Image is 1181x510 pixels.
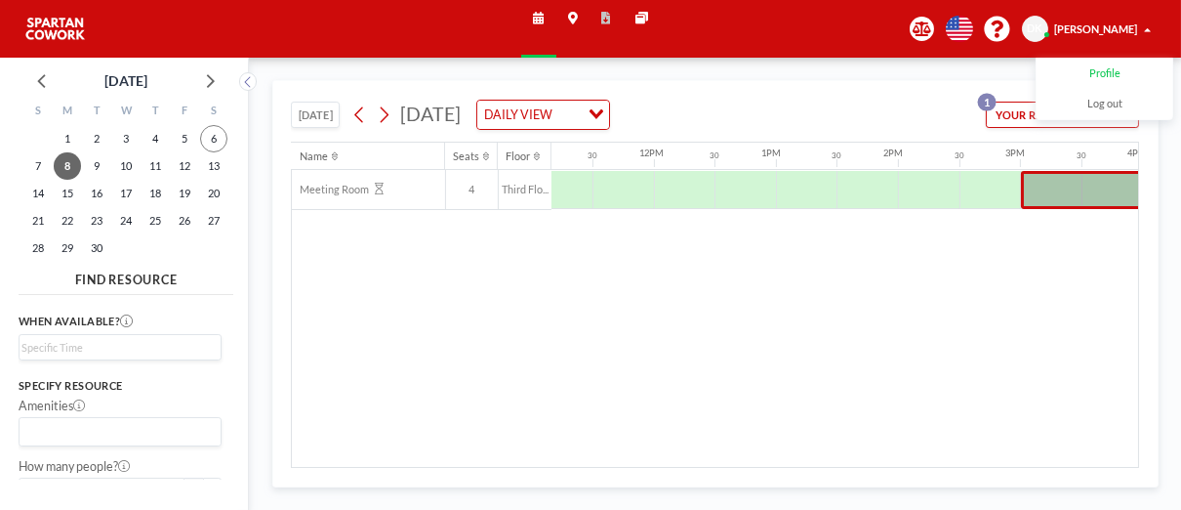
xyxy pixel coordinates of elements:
span: Friday, September 26, 2025 [171,207,198,234]
div: 30 [955,151,964,161]
div: 30 [588,151,597,161]
span: Monday, September 15, 2025 [54,180,81,207]
div: S [23,100,53,125]
span: Thursday, September 4, 2025 [142,125,169,152]
span: Thursday, September 25, 2025 [142,207,169,234]
span: Monday, September 8, 2025 [54,152,81,180]
span: Sunday, September 21, 2025 [24,207,52,234]
div: 1PM [761,148,781,159]
div: 3PM [1005,148,1025,159]
div: 12PM [639,148,664,159]
button: + [203,478,222,504]
input: Search for option [21,339,210,356]
div: 30 [710,151,719,161]
span: Friday, September 5, 2025 [171,125,198,152]
span: Tuesday, September 23, 2025 [83,207,110,234]
label: How many people? [19,459,131,475]
span: Log out [1087,97,1122,112]
span: Monday, September 1, 2025 [54,125,81,152]
span: Tuesday, September 2, 2025 [83,125,110,152]
div: Search for option [20,335,221,360]
div: S [199,100,228,125]
span: Monday, September 22, 2025 [54,207,81,234]
label: Amenities [19,399,86,414]
span: DK [1028,21,1043,35]
span: Wednesday, September 10, 2025 [112,152,140,180]
input: Search for option [21,422,210,443]
button: YOUR RESERVATIONS1 [986,102,1139,129]
div: M [53,100,82,125]
span: Sunday, September 14, 2025 [24,180,52,207]
div: W [111,100,141,125]
span: [DATE] [400,103,461,125]
span: Tuesday, September 9, 2025 [83,152,110,180]
button: - [184,478,203,504]
a: Profile [1037,59,1172,89]
span: Friday, September 19, 2025 [171,180,198,207]
button: [DATE] [291,102,340,129]
h3: Specify resource [19,379,222,393]
div: Search for option [477,101,609,129]
span: Saturday, September 13, 2025 [200,152,227,180]
div: T [82,100,111,125]
span: Saturday, September 27, 2025 [200,207,227,234]
span: Profile [1089,66,1120,82]
span: Wednesday, September 3, 2025 [112,125,140,152]
span: Friday, September 12, 2025 [171,152,198,180]
div: 30 [1077,151,1086,161]
input: Search for option [558,105,578,125]
h4: FIND RESOURCE [19,267,234,288]
span: Monday, September 29, 2025 [54,234,81,262]
span: [PERSON_NAME] [1054,22,1137,35]
span: Tuesday, September 30, 2025 [83,234,110,262]
p: 1 [978,93,997,111]
span: Sunday, September 7, 2025 [24,152,52,180]
span: Wednesday, September 24, 2025 [112,207,140,234]
div: Name [300,149,328,163]
span: Thursday, September 18, 2025 [142,180,169,207]
span: Thursday, September 11, 2025 [142,152,169,180]
div: T [141,100,170,125]
span: Saturday, September 6, 2025 [200,125,227,152]
div: [DATE] [104,67,147,95]
span: Tuesday, September 16, 2025 [83,180,110,207]
span: DAILY VIEW [481,105,555,125]
span: Third Flo... [499,183,552,196]
div: Seats [453,149,479,163]
span: Sunday, September 28, 2025 [24,234,52,262]
img: organization-logo [24,14,86,44]
div: F [170,100,199,125]
span: Saturday, September 20, 2025 [200,180,227,207]
a: Log out [1037,89,1172,119]
span: Meeting Room [292,183,369,196]
div: 30 [832,151,841,161]
span: 4 [446,183,498,196]
div: 4PM [1127,148,1147,159]
div: Floor [506,149,530,163]
div: 2PM [883,148,903,159]
span: Wednesday, September 17, 2025 [112,180,140,207]
div: Search for option [20,418,221,446]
